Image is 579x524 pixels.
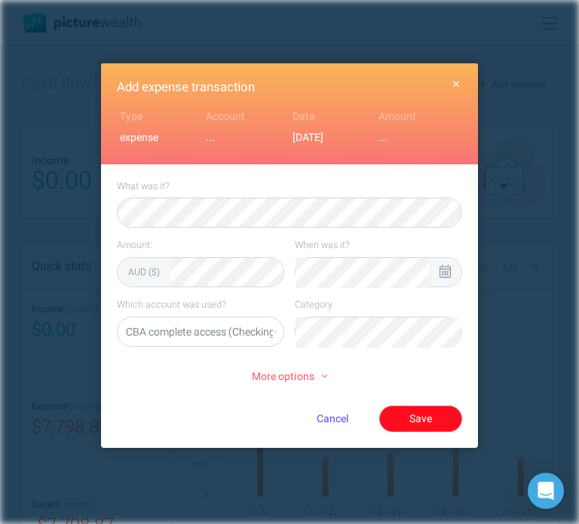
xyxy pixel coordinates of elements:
[291,406,374,431] button: Cancel
[293,109,374,124] div: Date
[528,473,564,509] div: Open Intercom Messenger
[120,130,201,146] div: expense
[117,298,284,311] label: Which account was used?
[117,78,255,97] span: Add expense transaction
[252,369,327,385] span: More options
[117,180,462,192] label: What was it?
[128,265,160,279] div: AUD ($)
[206,109,287,124] div: Account
[120,109,201,124] div: Type
[379,406,462,431] button: Save
[295,298,462,311] label: Category
[295,238,462,252] label: When was it?
[378,130,460,146] div: ...
[293,130,374,146] div: [DATE]
[117,238,284,252] label: Amount:
[378,109,460,124] div: Amount
[206,130,287,146] div: ...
